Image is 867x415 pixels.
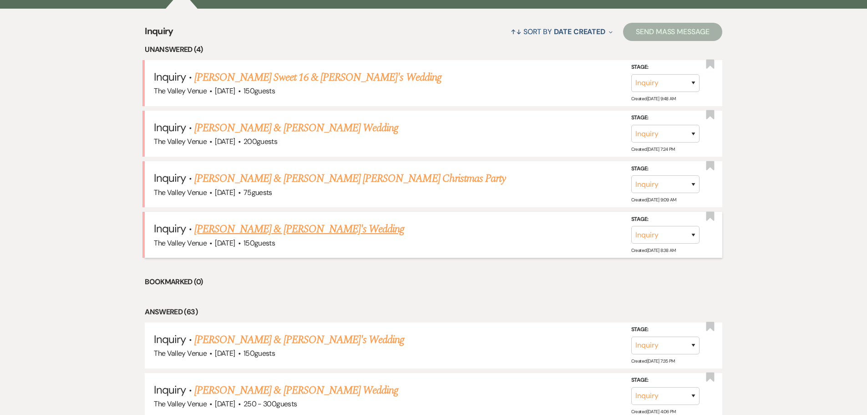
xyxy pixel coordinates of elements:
[154,221,186,236] span: Inquiry
[215,188,235,197] span: [DATE]
[145,276,722,288] li: Bookmarked (0)
[631,409,676,415] span: Created: [DATE] 4:06 PM
[194,382,398,399] a: [PERSON_NAME] & [PERSON_NAME] Wedding
[194,332,405,348] a: [PERSON_NAME] & [PERSON_NAME]'s Wedding
[154,399,207,409] span: The Valley Venue
[623,23,722,41] button: Send Mass Message
[215,238,235,248] span: [DATE]
[154,86,207,96] span: The Valley Venue
[243,348,275,358] span: 150 guests
[507,20,616,44] button: Sort By Date Created
[243,86,275,96] span: 150 guests
[631,247,676,253] span: Created: [DATE] 8:38 AM
[631,113,700,123] label: Stage:
[243,399,297,409] span: 250 - 300 guests
[554,27,605,36] span: Date Created
[154,137,207,146] span: The Valley Venue
[215,348,235,358] span: [DATE]
[631,325,700,335] label: Stage:
[631,146,675,152] span: Created: [DATE] 7:24 PM
[243,238,275,248] span: 150 guests
[154,70,186,84] span: Inquiry
[631,197,676,203] span: Created: [DATE] 9:09 AM
[154,348,207,358] span: The Valley Venue
[194,69,441,86] a: [PERSON_NAME] Sweet 16 & [PERSON_NAME]'s Wedding
[154,171,186,185] span: Inquiry
[631,62,700,72] label: Stage:
[511,27,522,36] span: ↑↓
[154,188,207,197] span: The Valley Venue
[631,96,676,102] span: Created: [DATE] 9:48 AM
[631,358,675,364] span: Created: [DATE] 7:35 PM
[631,164,700,174] label: Stage:
[243,137,277,146] span: 200 guests
[194,221,405,237] a: [PERSON_NAME] & [PERSON_NAME]'s Wedding
[194,170,506,187] a: [PERSON_NAME] & [PERSON_NAME] [PERSON_NAME] Christmas Party
[631,375,700,385] label: Stage:
[243,188,272,197] span: 75 guests
[631,215,700,225] label: Stage:
[154,120,186,134] span: Inquiry
[145,24,173,44] span: Inquiry
[145,306,722,318] li: Answered (63)
[194,120,398,136] a: [PERSON_NAME] & [PERSON_NAME] Wedding
[154,238,207,248] span: The Valley Venue
[145,44,722,56] li: Unanswered (4)
[215,86,235,96] span: [DATE]
[154,383,186,397] span: Inquiry
[215,137,235,146] span: [DATE]
[215,399,235,409] span: [DATE]
[154,332,186,346] span: Inquiry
